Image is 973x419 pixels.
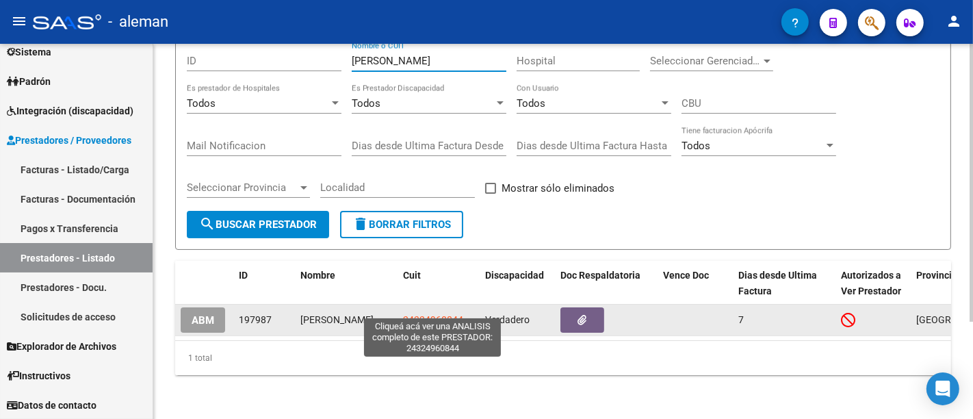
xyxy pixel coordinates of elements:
[7,45,51,60] span: Sistema
[502,180,614,196] span: Mostrar sólo eliminados
[738,270,817,296] span: Dias desde Ultima Factura
[7,398,96,413] span: Datos de contacto
[480,261,555,306] datatable-header-cell: Discapacidad
[7,74,51,89] span: Padrón
[300,270,335,281] span: Nombre
[682,140,710,152] span: Todos
[733,261,835,306] datatable-header-cell: Dias desde Ultima Factura
[239,270,248,281] span: ID
[926,372,959,405] div: Open Intercom Messenger
[192,314,214,327] span: ABM
[658,261,733,306] datatable-header-cell: Vence Doc
[352,216,369,232] mat-icon: delete
[187,97,216,110] span: Todos
[352,97,380,110] span: Todos
[108,7,168,37] span: - aleman
[295,261,398,306] datatable-header-cell: Nombre
[352,218,451,231] span: Borrar Filtros
[7,368,70,383] span: Instructivos
[555,261,658,306] datatable-header-cell: Doc Respaldatoria
[7,103,133,118] span: Integración (discapacidad)
[946,13,962,29] mat-icon: person
[181,307,225,333] button: ABM
[233,261,295,306] datatable-header-cell: ID
[738,314,744,325] span: 7
[199,218,317,231] span: Buscar Prestador
[663,270,709,281] span: Vence Doc
[199,216,216,232] mat-icon: search
[560,270,640,281] span: Doc Respaldatoria
[485,314,530,325] span: Verdadero
[835,261,911,306] datatable-header-cell: Autorizados a Ver Prestador
[239,314,272,325] span: 197987
[175,341,951,375] div: 1 total
[340,211,463,238] button: Borrar Filtros
[187,211,329,238] button: Buscar Prestador
[403,314,463,325] span: 24324960844
[650,55,761,67] span: Seleccionar Gerenciador
[403,270,421,281] span: Cuit
[485,270,544,281] span: Discapacidad
[7,339,116,354] span: Explorador de Archivos
[7,133,131,148] span: Prestadores / Proveedores
[187,181,298,194] span: Seleccionar Provincia
[517,97,545,110] span: Todos
[398,261,480,306] datatable-header-cell: Cuit
[11,13,27,29] mat-icon: menu
[841,270,901,296] span: Autorizados a Ver Prestador
[916,270,957,281] span: Provincia
[300,312,392,328] div: [PERSON_NAME]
